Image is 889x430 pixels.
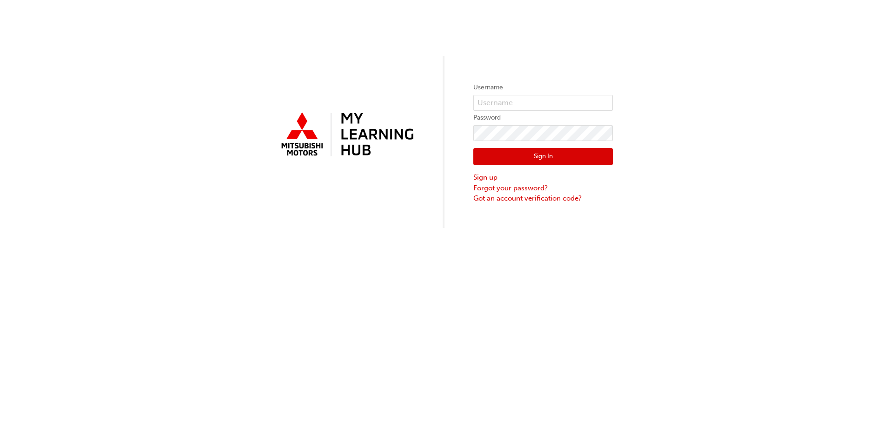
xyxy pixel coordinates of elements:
label: Password [473,112,613,123]
a: Got an account verification code? [473,193,613,204]
a: Sign up [473,172,613,183]
button: Sign In [473,148,613,166]
a: Forgot your password? [473,183,613,194]
input: Username [473,95,613,111]
label: Username [473,82,613,93]
img: mmal [276,108,416,161]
